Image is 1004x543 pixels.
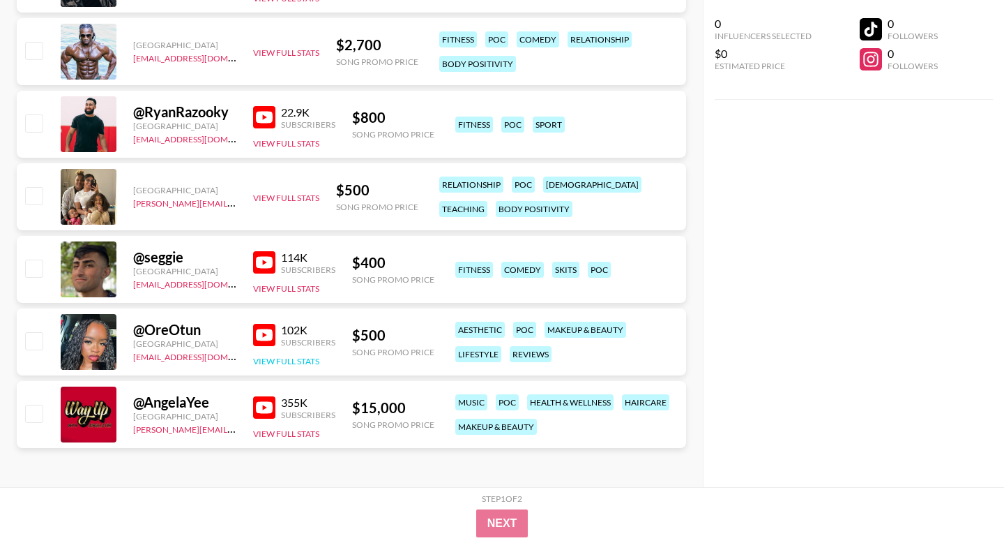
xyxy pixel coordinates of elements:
[133,103,236,121] div: @ RyanRazooky
[934,473,987,526] iframe: Drift Widget Chat Controller
[352,399,434,417] div: $ 15,000
[496,394,519,410] div: poc
[510,346,552,362] div: reviews
[545,322,626,338] div: makeup & beauty
[496,201,572,217] div: body positivity
[281,396,335,410] div: 355K
[455,346,501,362] div: lifestyle
[513,322,536,338] div: poc
[439,201,487,217] div: teaching
[336,181,418,199] div: $ 500
[253,283,319,294] button: View Full Stats
[133,394,236,411] div: @ AngelaYee
[133,195,340,209] a: [PERSON_NAME][EMAIL_ADDRESS][DOMAIN_NAME]
[476,509,528,537] button: Next
[133,266,236,276] div: [GEOGRAPHIC_DATA]
[715,47,812,61] div: $0
[888,61,938,71] div: Followers
[253,106,275,128] img: YouTube
[352,254,434,271] div: $ 400
[715,17,812,31] div: 0
[455,322,505,338] div: aesthetic
[133,248,236,266] div: @ seggie
[533,117,565,133] div: sport
[439,31,477,47] div: fitness
[715,61,812,71] div: Estimated Price
[133,121,236,131] div: [GEOGRAPHIC_DATA]
[253,138,319,149] button: View Full Stats
[543,177,641,193] div: [DEMOGRAPHIC_DATA]
[133,185,236,195] div: [GEOGRAPHIC_DATA]
[568,31,632,47] div: relationship
[253,396,275,419] img: YouTube
[281,105,335,119] div: 22.9K
[133,411,236,422] div: [GEOGRAPHIC_DATA]
[455,394,487,410] div: music
[281,410,335,420] div: Subscribers
[336,57,418,67] div: Song Promo Price
[133,422,340,435] a: [PERSON_NAME][EMAIL_ADDRESS][DOMAIN_NAME]
[133,40,236,50] div: [GEOGRAPHIC_DATA]
[336,36,418,54] div: $ 2,700
[281,323,335,337] div: 102K
[133,131,273,144] a: [EMAIL_ADDRESS][DOMAIN_NAME]
[888,47,938,61] div: 0
[281,251,335,265] div: 114K
[622,394,669,410] div: haircare
[888,17,938,31] div: 0
[888,31,938,41] div: Followers
[501,117,524,133] div: poc
[552,262,579,278] div: skits
[352,129,434,140] div: Song Promo Price
[253,429,319,439] button: View Full Stats
[439,56,516,72] div: body positivity
[482,493,522,504] div: Step 1 of 2
[527,394,614,410] div: health & wellness
[133,349,273,362] a: [EMAIL_ADDRESS][DOMAIN_NAME]
[352,274,434,285] div: Song Promo Price
[588,262,611,278] div: poc
[485,31,508,47] div: poc
[455,117,493,133] div: fitness
[281,119,335,130] div: Subscribers
[133,276,273,290] a: [EMAIL_ADDRESS][DOMAIN_NAME]
[517,31,559,47] div: comedy
[133,339,236,349] div: [GEOGRAPHIC_DATA]
[455,262,493,278] div: fitness
[439,177,503,193] div: relationship
[352,109,434,126] div: $ 800
[512,177,535,193] div: poc
[253,47,319,58] button: View Full Stats
[455,419,537,435] div: makeup & beauty
[336,202,418,212] div: Song Promo Price
[133,50,273,64] a: [EMAIL_ADDRESS][DOMAIN_NAME]
[253,324,275,346] img: YouTube
[253,251,275,274] img: YouTube
[715,31,812,41] div: Influencers Selected
[281,337,335,348] div: Subscribers
[253,193,319,203] button: View Full Stats
[352,347,434,357] div: Song Promo Price
[501,262,544,278] div: comedy
[352,419,434,430] div: Song Promo Price
[352,327,434,344] div: $ 500
[133,321,236,339] div: @ OreOtun
[253,356,319,366] button: View Full Stats
[281,265,335,275] div: Subscribers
